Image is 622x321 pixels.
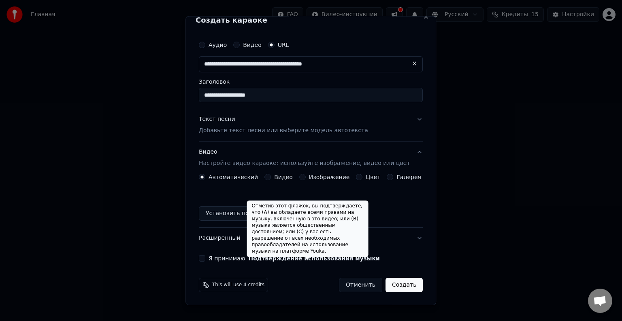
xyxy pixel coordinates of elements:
label: Автоматический [209,174,258,180]
button: ВидеоНастройте видео караоке: используйте изображение, видео или цвет [199,141,423,174]
div: Видео [199,148,410,167]
p: Добавьте текст песни или выберите модель автотекста [199,127,368,135]
button: Установить по умолчанию [199,206,291,221]
label: Я принимаю [209,256,380,261]
button: Я принимаю [249,256,380,261]
div: ВидеоНастройте видео караоке: используйте изображение, видео или цвет [199,174,423,227]
h2: Создать караоке [196,17,426,24]
span: This will use 4 credits [212,282,264,288]
label: Галерея [397,174,422,180]
div: Текст песни [199,115,235,123]
label: Видео [274,174,293,180]
label: URL [278,42,289,48]
button: Расширенный [199,228,423,249]
button: Отменить [339,278,382,292]
label: Аудио [209,42,227,48]
label: Цвет [366,174,381,180]
div: Отметив этот флажок, вы подтверждаете, что (A) вы обладаете всеми правами на музыку, включенную в... [247,201,369,257]
button: Создать [386,278,423,292]
button: Текст песниДобавьте текст песни или выберите модель автотекста [199,109,423,141]
label: Заголовок [199,79,423,84]
label: Изображение [309,174,350,180]
label: Видео [243,42,262,48]
p: Настройте видео караоке: используйте изображение, видео или цвет [199,159,410,167]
